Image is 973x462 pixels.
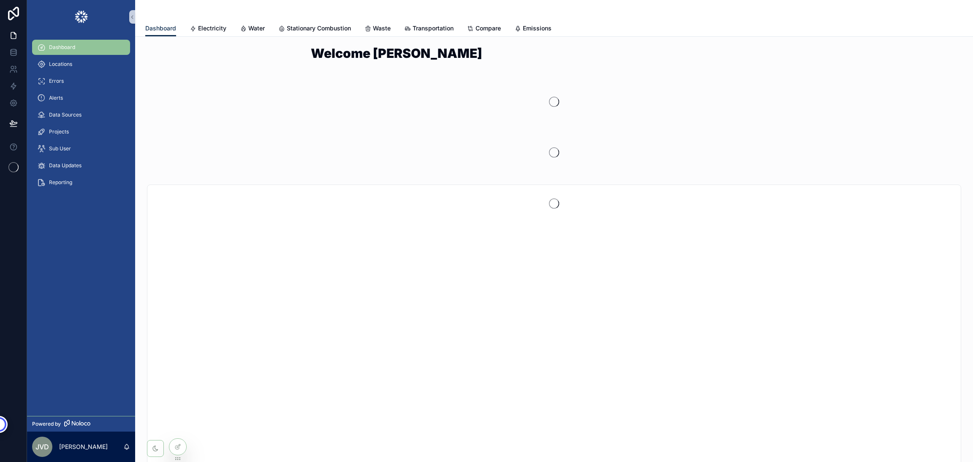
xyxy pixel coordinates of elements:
[514,21,552,38] a: Emissions
[35,442,49,452] span: JVd
[248,24,265,33] span: Water
[32,175,130,190] a: Reporting
[32,73,130,89] a: Errors
[32,124,130,139] a: Projects
[49,61,72,68] span: Locations
[32,421,61,427] span: Powered by
[190,21,226,38] a: Electricity
[198,24,226,33] span: Electricity
[49,162,82,169] span: Data Updates
[27,34,135,201] div: scrollable content
[49,95,63,101] span: Alerts
[32,158,130,173] a: Data Updates
[27,416,135,432] a: Powered by
[240,21,265,38] a: Water
[476,24,501,33] span: Compare
[404,21,454,38] a: Transportation
[49,78,64,84] span: Errors
[287,24,351,33] span: Stationary Combustion
[467,21,501,38] a: Compare
[32,40,130,55] a: Dashboard
[523,24,552,33] span: Emissions
[32,90,130,106] a: Alerts
[32,57,130,72] a: Locations
[49,179,72,186] span: Reporting
[311,47,797,60] h1: Welcome [PERSON_NAME]
[49,145,71,152] span: Sub User
[145,24,176,33] span: Dashboard
[364,21,391,38] a: Waste
[74,10,88,24] img: App logo
[413,24,454,33] span: Transportation
[49,128,69,135] span: Projects
[49,44,75,51] span: Dashboard
[145,21,176,37] a: Dashboard
[49,111,82,118] span: Data Sources
[32,141,130,156] a: Sub User
[32,107,130,122] a: Data Sources
[278,21,351,38] a: Stationary Combustion
[373,24,391,33] span: Waste
[59,443,108,451] p: [PERSON_NAME]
